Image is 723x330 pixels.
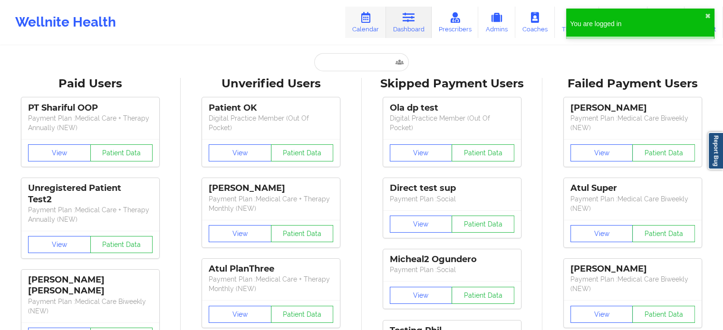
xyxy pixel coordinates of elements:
div: Direct test sup [390,183,514,194]
a: Coaches [515,7,555,38]
div: [PERSON_NAME] [PERSON_NAME] [28,274,153,296]
button: Patient Data [632,306,695,323]
p: Digital Practice Member (Out Of Pocket) [209,113,333,132]
a: Report Bug [708,132,723,170]
div: Ola dp test [390,103,514,113]
p: Payment Plan : Medical Care + Therapy Annually (NEW) [28,113,153,132]
div: Atul Super [570,183,695,194]
div: Failed Payment Users [549,76,716,91]
p: Digital Practice Member (Out Of Pocket) [390,113,514,132]
p: Payment Plan : Medical Care Biweekly (NEW) [570,274,695,293]
button: View [209,144,271,161]
button: View [209,225,271,242]
button: Patient Data [271,306,334,323]
div: Micheal2 Ogundero [390,254,514,265]
div: [PERSON_NAME] [209,183,333,194]
p: Payment Plan : Medical Care Biweekly (NEW) [570,113,695,132]
a: Therapists [555,7,599,38]
div: Unverified Users [187,76,355,91]
button: View [390,287,453,304]
button: View [570,306,633,323]
p: Payment Plan : Medical Care + Therapy Monthly (NEW) [209,274,333,293]
div: You are logged in [570,19,705,28]
div: [PERSON_NAME] [570,103,695,113]
button: View [209,306,271,323]
a: Dashboard [386,7,432,38]
div: Paid Users [7,76,174,91]
button: Patient Data [632,144,695,161]
button: Patient Data [271,225,334,242]
div: Patient OK [209,103,333,113]
button: View [28,144,91,161]
button: View [28,236,91,253]
a: Admins [478,7,515,38]
div: Unregistered Patient Test2 [28,183,153,205]
div: Atul PlanThree [209,264,333,274]
button: Patient Data [632,225,695,242]
p: Payment Plan : Medical Care Biweekly (NEW) [28,297,153,316]
a: Prescribers [432,7,479,38]
button: View [390,144,453,161]
button: Patient Data [271,144,334,161]
button: Patient Data [452,216,514,233]
p: Payment Plan : Social [390,265,514,274]
a: Calendar [345,7,386,38]
button: View [570,225,633,242]
button: Patient Data [452,144,514,161]
button: View [390,216,453,233]
div: Skipped Payment Users [368,76,536,91]
p: Payment Plan : Social [390,194,514,204]
button: View [570,144,633,161]
button: close [705,12,711,20]
button: Patient Data [452,287,514,304]
button: Patient Data [90,236,153,253]
div: [PERSON_NAME] [570,264,695,274]
p: Payment Plan : Medical Care Biweekly (NEW) [570,194,695,213]
p: Payment Plan : Medical Care + Therapy Annually (NEW) [28,205,153,224]
button: Patient Data [90,144,153,161]
p: Payment Plan : Medical Care + Therapy Monthly (NEW) [209,194,333,213]
div: PT Shariful OOP [28,103,153,113]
